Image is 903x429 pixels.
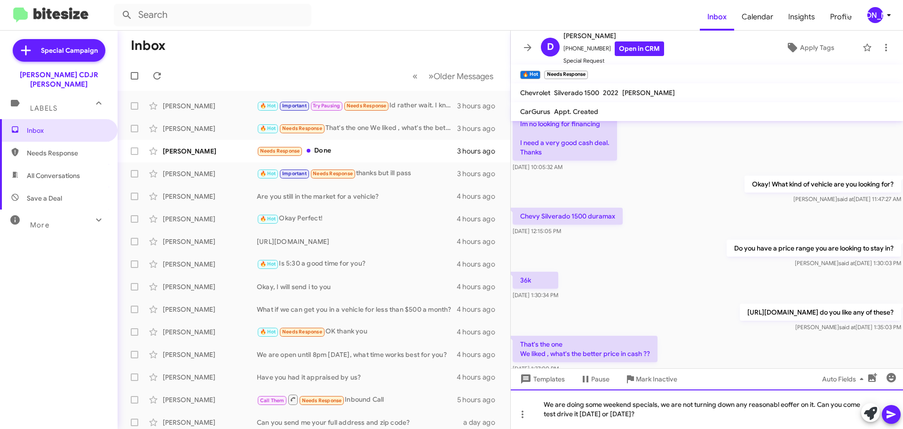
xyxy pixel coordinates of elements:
button: [PERSON_NAME] [859,7,893,23]
div: 4 hours ago [457,237,503,246]
div: Can you send me your full address and zip code? [257,418,463,427]
div: 3 hours ago [457,146,503,156]
span: Needs Response [347,103,387,109]
div: 4 hours ago [457,192,503,201]
small: 🔥 Hot [520,71,540,79]
div: [PERSON_NAME] [163,282,257,291]
span: Templates [518,371,565,388]
span: Older Messages [434,71,493,81]
div: [PERSON_NAME] [163,418,257,427]
div: [PERSON_NAME] [163,395,257,405]
div: [PERSON_NAME] [163,237,257,246]
div: 5 hours ago [457,395,503,405]
div: Are you still in the market for a vehicle? [257,192,457,201]
span: Important [282,170,307,177]
span: Pause [591,371,610,388]
button: Templates [511,371,572,388]
div: [PERSON_NAME] [163,169,257,178]
div: [PERSON_NAME] [163,214,257,224]
a: Calendar [734,3,781,31]
div: [PERSON_NAME] [163,146,257,156]
p: That's the one We liked , what's the better price in cash ?? [513,336,657,362]
span: said at [839,324,855,331]
span: said at [839,259,855,267]
span: Appt. Created [554,107,598,116]
div: Id rather wait. I know what I want and am not going to settle. Thank you though. Ill reach out ar... [257,100,457,111]
div: thanks but ill pass [257,168,457,179]
span: Needs Response [313,170,353,177]
span: Special Request [563,56,664,65]
span: Auto Fields [822,371,867,388]
small: Needs Response [544,71,587,79]
div: [PERSON_NAME] [163,192,257,201]
div: OK thank you [257,326,457,337]
span: 2022 [603,89,618,97]
p: Do you have a price range you are looking to stay in? [727,240,901,257]
button: Apply Tags [761,39,858,56]
div: 4 hours ago [457,327,503,337]
a: Open in CRM [615,41,664,56]
span: 🔥 Hot [260,125,276,131]
span: [PERSON_NAME] [563,30,664,41]
span: Inbox [27,126,107,135]
div: 4 hours ago [457,305,503,314]
span: Needs Response [302,397,342,404]
span: said at [837,195,854,202]
span: » [428,70,434,82]
a: Profile [823,3,859,31]
span: Needs Response [27,148,107,158]
div: [PERSON_NAME] [163,350,257,359]
button: Pause [572,371,617,388]
span: 🔥 Hot [260,103,276,109]
p: 36k [513,272,558,289]
div: [PERSON_NAME] [163,259,257,269]
span: Important [282,103,307,109]
span: Needs Response [282,329,322,335]
span: Needs Response [260,148,300,154]
input: Search [114,4,311,26]
span: [PERSON_NAME] [DATE] 11:47:27 AM [793,195,901,202]
span: Apply Tags [800,39,834,56]
div: [PERSON_NAME] [163,101,257,111]
div: [PERSON_NAME] [163,305,257,314]
div: [PERSON_NAME] [867,7,883,23]
div: a day ago [463,418,503,427]
span: Try Pausing [313,103,340,109]
span: Needs Response [282,125,322,131]
div: Okay, I will send i to you [257,282,457,291]
p: Hi Im no looking for financing I need a very good cash deal. Thanks [513,106,617,161]
div: Inbound Call [257,394,457,405]
div: 4 hours ago [457,282,503,291]
button: Next [423,66,499,86]
div: What if we can get you in a vehicle for less than $500 a month? [257,305,457,314]
div: Is 5:30 a good time for you? [257,259,457,269]
span: All Conversations [27,171,80,180]
div: That's the one We liked , what's the better price in cash ?? [257,123,457,134]
span: « [412,70,418,82]
span: [DATE] 10:05:32 AM [513,163,562,170]
span: [DATE] 1:30:34 PM [513,291,558,299]
div: [PERSON_NAME] [163,327,257,337]
span: Special Campaign [41,46,98,55]
div: Okay Perfect! [257,213,457,224]
div: [PERSON_NAME] [163,372,257,382]
span: [DATE] 12:15:05 PM [513,227,561,235]
a: Insights [781,3,823,31]
span: Chevrolet [520,89,550,97]
button: Mark Inactive [617,371,685,388]
button: Auto Fields [815,371,875,388]
p: Chevy Silverado 1500 duramax [513,208,623,225]
div: Have you had it appraised by us? [257,372,457,382]
div: We are doing some weekend specials, we are not turning down any reasonabl eoffer on it. Can you c... [511,389,903,429]
span: Mark Inactive [636,371,677,388]
span: 🔥 Hot [260,329,276,335]
span: [PERSON_NAME] [DATE] 1:30:03 PM [795,259,901,267]
div: Done [257,146,457,156]
div: We are open until 8pm [DATE], what time works best for you? [257,350,457,359]
span: [PERSON_NAME] [622,89,675,97]
h1: Inbox [131,38,166,53]
span: Call Them [260,397,285,404]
